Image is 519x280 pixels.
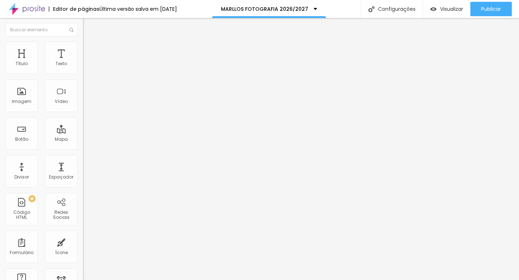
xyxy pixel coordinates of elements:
img: Icone [368,6,374,12]
div: Imagem [12,99,31,104]
div: Mapa [55,137,68,142]
div: Formulário [10,250,34,255]
p: MARLLOS FOTOGRAFIA 2026/2027 [221,6,308,12]
div: Botão [15,137,28,142]
div: Ícone [55,250,68,255]
div: Vídeo [55,99,68,104]
div: Código HTML [7,210,36,220]
span: Visualizar [440,6,463,12]
button: Visualizar [423,2,470,16]
img: view-1.svg [430,6,436,12]
iframe: Editor [83,18,519,280]
div: Editor de páginas [49,6,99,12]
div: Última versão salva em [DATE] [99,6,177,12]
img: Icone [69,28,74,32]
div: Redes Sociais [47,210,75,220]
div: Espaçador [49,175,74,180]
button: Publicar [470,2,512,16]
span: Publicar [481,6,501,12]
input: Buscar elemento [5,23,77,36]
div: Texto [56,61,67,66]
div: Título [15,61,28,66]
div: Divisor [14,175,29,180]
